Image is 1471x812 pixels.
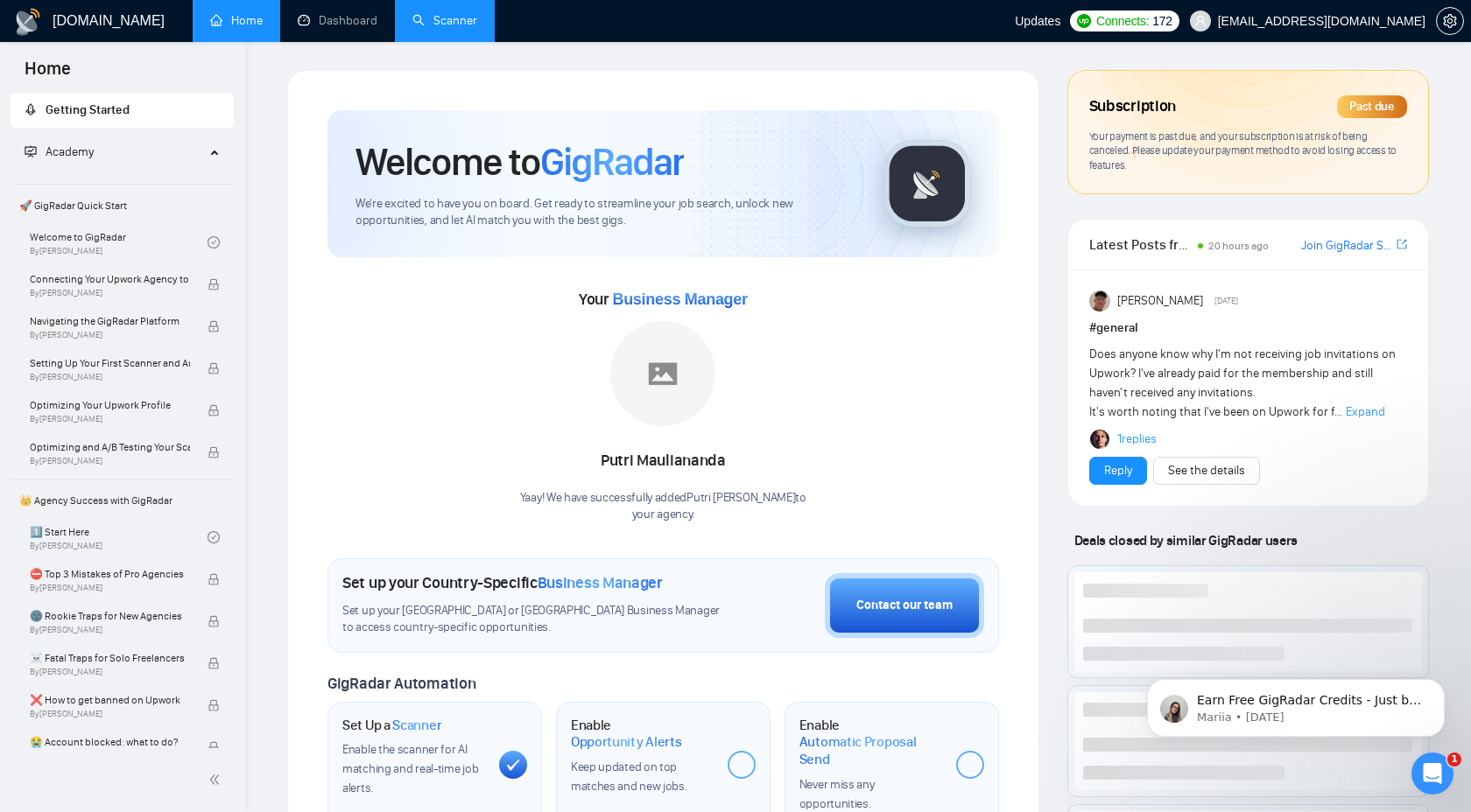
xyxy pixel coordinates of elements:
[1152,11,1172,31] span: 172
[30,312,190,330] span: Navigating the GigRadar Platform
[46,102,130,117] span: Getting Started
[30,396,190,414] span: Optimizing Your Upwork Profile
[1397,236,1407,253] a: export
[1411,752,1453,794] iframe: Intercom live chat
[30,456,190,466] span: By [PERSON_NAME]
[571,759,687,794] span: Keep updated on top matches and new jobs.
[610,321,715,426] img: placeholder.png
[1436,7,1464,35] button: setting
[355,138,684,185] h1: Welcome to
[208,404,220,416] span: lock
[25,103,37,115] span: rocket
[579,290,748,309] span: Your
[30,649,190,667] span: ☠️ Fatal Traps for Solo Freelancers
[1067,525,1305,556] span: Deals closed by similar GigRadar users
[612,290,747,308] span: Business Manager
[1077,14,1091,28] img: upwork-logo.png
[1015,14,1060,28] span: Updates
[208,657,220,669] span: lock
[208,278,220,290] span: lock
[208,741,220,753] span: lock
[25,144,94,159] span: Academy
[46,144,94,159] span: Academy
[799,717,942,768] h1: Enable
[1153,457,1260,485] button: See the details
[1089,318,1407,338] h1: # general
[30,354,190,372] span: Setting Up Your First Scanner and Auto-Bidder
[12,483,232,518] span: 👑 Agency Success with GigRadar
[1096,11,1149,31] span: Connects:
[30,565,190,583] span: ⛔ Top 3 Mistakes of Pro Agencies
[571,733,682,751] span: Opportunity Alerts
[799,733,942,767] span: Automatic Proposal Send
[25,145,37,157] span: fund-projection-screen
[883,140,971,227] img: gigradar-logo.png
[208,320,220,332] span: lock
[1117,430,1157,448] a: 1replies
[208,699,220,711] span: lock
[520,446,806,476] div: Putri Mauliananda
[1346,404,1385,419] span: Expand
[30,709,190,719] span: By [PERSON_NAME]
[30,518,208,556] a: 1️⃣ Start HereBy[PERSON_NAME]
[1089,129,1397,171] span: Your payment is past due, and your subscription is at risk of being canceled. Please update your ...
[1397,237,1407,251] span: export
[1089,290,1110,311] img: Randi Tovar
[538,573,663,592] span: Business Manager
[1089,92,1176,122] span: Subscription
[342,573,663,592] h1: Set up your Country-Specific
[298,13,377,28] a: dashboardDashboard
[208,615,220,627] span: lock
[825,573,984,638] button: Contact our team
[856,596,953,615] div: Contact our team
[30,438,190,456] span: Optimizing and A/B Testing Your Scanner for Better Results
[12,188,232,223] span: 🚀 GigRadar Quick Start
[571,717,714,751] h1: Enable
[208,446,220,458] span: lock
[11,56,85,93] span: Home
[1089,234,1193,255] span: Latest Posts from the GigRadar Community
[208,362,220,374] span: lock
[30,223,208,262] a: Welcome to GigRadarBy[PERSON_NAME]
[30,270,190,288] span: Connecting Your Upwork Agency to GigRadar
[30,667,190,677] span: By [PERSON_NAME]
[30,625,190,635] span: By [PERSON_NAME]
[1214,293,1238,309] span: [DATE]
[342,742,478,795] span: Enable the scanner for AI matching and real-time job alerts.
[30,372,190,382] span: By [PERSON_NAME]
[30,330,190,340] span: By [PERSON_NAME]
[1104,461,1132,480] a: Reply
[1208,240,1269,252] span: 20 hours ago
[1447,752,1461,766] span: 1
[540,138,684,185] span: GigRadar
[1117,291,1203,311] span: [PERSON_NAME]
[342,717,441,734] h1: Set Up a
[208,236,220,248] span: check-circle
[1089,457,1147,485] button: Reply
[14,8,42,36] img: logo
[1301,236,1393,255] a: Join GigRadar Slack Community
[355,196,855,229] span: We're excited to have you on board. Get ready to streamline your job search, unlock new opportuni...
[392,717,441,734] span: Scanner
[30,733,190,751] span: 😭 Account blocked: what to do?
[520,490,806,523] div: Yaay! We have successfully added Putri [PERSON_NAME] to
[30,288,190,298] span: By [PERSON_NAME]
[208,573,220,585] span: lock
[1436,14,1464,28] a: setting
[208,531,220,543] span: check-circle
[1437,14,1463,28] span: setting
[208,771,226,788] span: double-left
[342,603,728,636] span: Set up your [GEOGRAPHIC_DATA] or [GEOGRAPHIC_DATA] Business Manager to access country-specific op...
[1194,15,1207,27] span: user
[30,607,190,625] span: 🌚 Rookie Traps for New Agencies
[30,414,190,424] span: By [PERSON_NAME]
[327,674,475,693] span: GigRadar Automation
[799,777,875,811] span: Never miss any opportunities.
[30,691,190,709] span: ❌ How to get banned on Upwork
[1168,461,1245,480] a: See the details
[30,583,190,593] span: By [PERSON_NAME]
[412,13,477,28] a: searchScanner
